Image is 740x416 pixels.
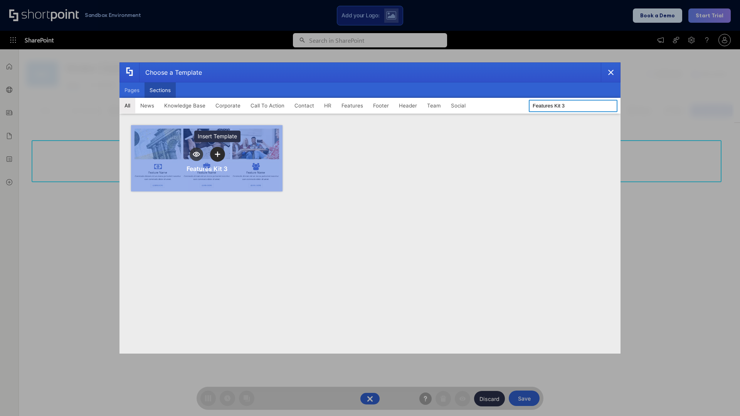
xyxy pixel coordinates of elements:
button: Sections [145,82,176,98]
button: Contact [289,98,319,113]
input: Search [529,100,617,112]
div: template selector [119,62,621,354]
div: Features Kit 3 [187,165,227,173]
iframe: Chat Widget [701,379,740,416]
button: All [119,98,135,113]
button: Corporate [210,98,246,113]
button: News [135,98,159,113]
button: Team [422,98,446,113]
button: Features [336,98,368,113]
button: Call To Action [246,98,289,113]
button: Knowledge Base [159,98,210,113]
button: Social [446,98,471,113]
button: HR [319,98,336,113]
button: Header [394,98,422,113]
button: Footer [368,98,394,113]
div: Choose a Template [139,63,202,82]
button: Pages [119,82,145,98]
